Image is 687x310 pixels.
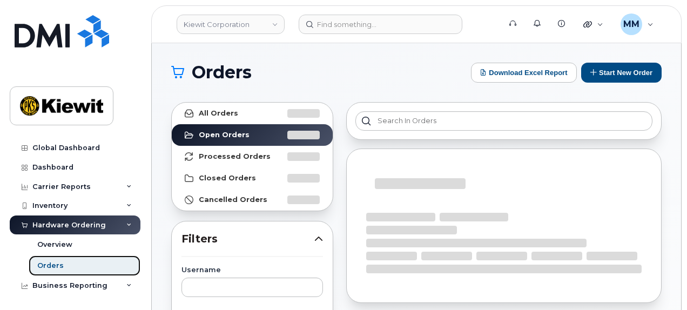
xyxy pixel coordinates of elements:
[172,189,333,211] a: Cancelled Orders
[192,64,252,80] span: Orders
[581,63,662,83] button: Start New Order
[640,263,679,302] iframe: Messenger Launcher
[199,131,250,139] strong: Open Orders
[471,63,577,83] button: Download Excel Report
[181,267,323,274] label: Username
[199,152,271,161] strong: Processed Orders
[181,231,314,247] span: Filters
[199,196,267,204] strong: Cancelled Orders
[172,146,333,167] a: Processed Orders
[172,124,333,146] a: Open Orders
[172,103,333,124] a: All Orders
[199,174,256,183] strong: Closed Orders
[172,167,333,189] a: Closed Orders
[199,109,238,118] strong: All Orders
[355,111,652,131] input: Search in orders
